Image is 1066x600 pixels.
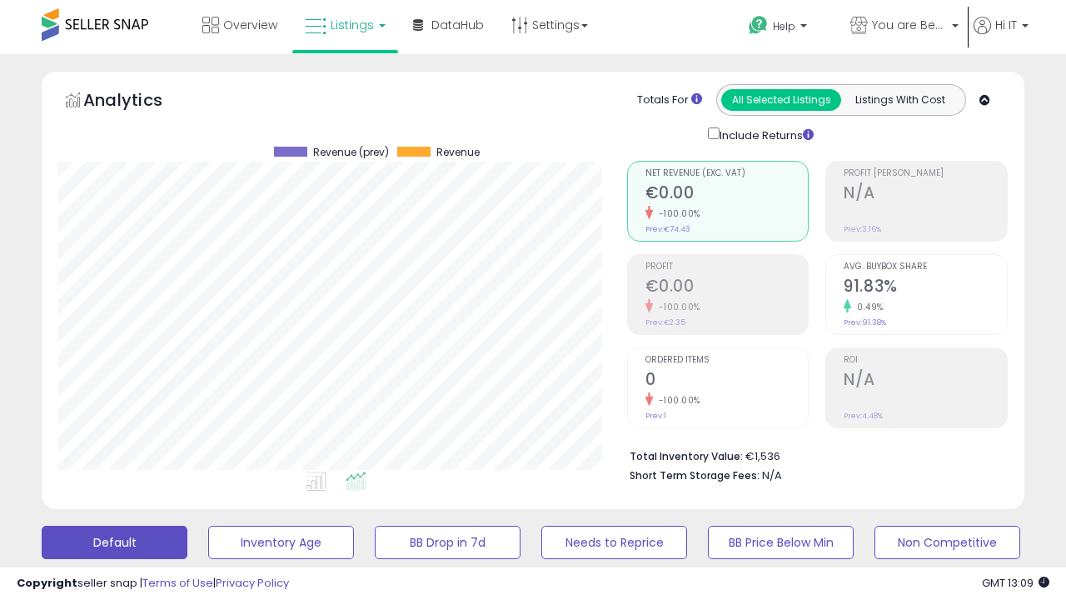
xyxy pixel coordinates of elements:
[637,92,702,108] div: Totals For
[748,15,769,36] i: Get Help
[844,411,883,421] small: Prev: 4.48%
[630,445,996,465] li: €1,536
[42,526,187,559] button: Default
[721,89,841,111] button: All Selected Listings
[630,468,760,482] b: Short Term Storage Fees:
[431,17,484,33] span: DataHub
[142,575,213,591] a: Terms of Use
[645,370,809,392] h2: 0
[313,147,389,158] span: Revenue (prev)
[216,575,289,591] a: Privacy Policy
[645,224,690,234] small: Prev: €74.43
[844,262,1007,272] span: Avg. Buybox Share
[982,575,1049,591] span: 2025-09-9 13:09 GMT
[208,526,354,559] button: Inventory Age
[436,147,480,158] span: Revenue
[645,317,685,327] small: Prev: €2.35
[645,277,809,299] h2: €0.00
[17,576,289,592] div: seller snap | |
[645,262,809,272] span: Profit
[375,526,521,559] button: BB Drop in 7d
[851,301,884,313] small: 0.49%
[653,301,700,313] small: -100.00%
[773,19,795,33] span: Help
[735,2,835,54] a: Help
[331,17,374,33] span: Listings
[695,124,833,144] div: Include Returns
[844,224,881,234] small: Prev: 3.16%
[645,356,809,365] span: Ordered Items
[653,394,700,407] small: -100.00%
[645,183,809,206] h2: €0.00
[630,449,743,463] b: Total Inventory Value:
[974,17,1029,54] a: Hi IT
[872,17,947,33] span: You are Beautiful (IT)
[840,89,960,111] button: Listings With Cost
[17,575,77,591] strong: Copyright
[645,169,809,178] span: Net Revenue (Exc. VAT)
[844,169,1007,178] span: Profit [PERSON_NAME]
[83,88,195,116] h5: Analytics
[844,183,1007,206] h2: N/A
[844,356,1007,365] span: ROI
[844,277,1007,299] h2: 91.83%
[844,370,1007,392] h2: N/A
[541,526,687,559] button: Needs to Reprice
[223,17,277,33] span: Overview
[762,467,782,483] span: N/A
[995,17,1017,33] span: Hi IT
[844,317,886,327] small: Prev: 91.38%
[874,526,1020,559] button: Non Competitive
[708,526,854,559] button: BB Price Below Min
[645,411,666,421] small: Prev: 1
[653,207,700,220] small: -100.00%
